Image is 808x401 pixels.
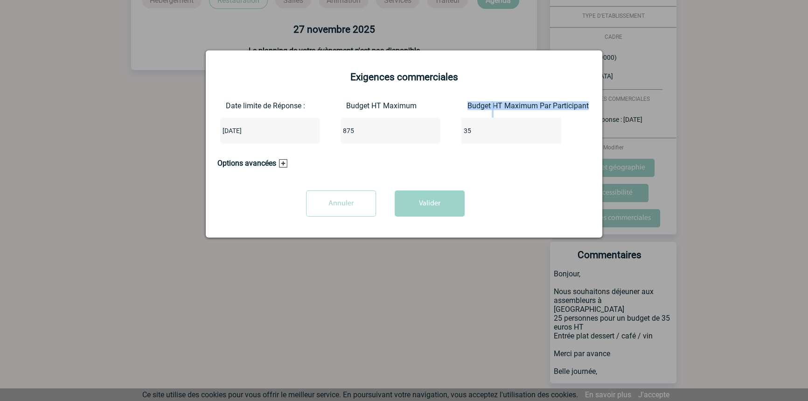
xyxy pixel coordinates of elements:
[395,190,465,217] button: Valider
[306,190,376,217] input: Annuler
[225,101,247,110] label: Date limite de Réponse :
[346,101,368,110] label: Budget HT Maximum
[467,101,492,110] label: Budget HT Maximum Par Participant
[217,159,287,168] h3: Options avancées
[217,71,591,83] h2: Exigences commerciales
